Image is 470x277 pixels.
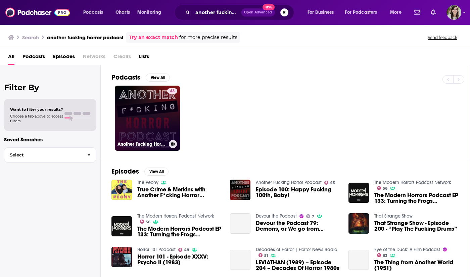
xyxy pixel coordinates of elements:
span: 48 [184,248,189,251]
button: Select [4,147,96,163]
img: Horror 101 - Episode XXXV: Psycho II (1983) [111,247,132,267]
p: Saved Searches [4,136,96,143]
a: Show notifications dropdown [428,7,438,18]
img: That Strange Show - Episode 200 - “Play The Fucking Drums” [348,213,369,234]
a: That Strange Show [374,213,413,219]
a: Podcasts [22,51,45,65]
button: View All [144,168,169,176]
a: 56 [140,220,151,224]
span: New [263,4,275,10]
span: Podcasts [83,8,103,17]
a: Devour the Podcast [256,213,297,219]
a: 63 [377,253,388,257]
button: View All [146,74,170,82]
button: Open AdvancedNew [241,8,275,16]
img: Podchaser - Follow, Share and Rate Podcasts [5,6,70,19]
button: open menu [341,7,387,18]
a: Show notifications dropdown [411,7,423,18]
span: 56 [146,221,150,224]
h3: another fucking horror podcast [47,34,124,41]
span: The Modern Horrors Podcast EP 133: Turning the Frogs [DEMOGRAPHIC_DATA] [137,226,222,237]
span: LEVIATHAN (1989) – Episode 204 – Decades Of Horror 1980s [256,260,340,271]
a: Charts [111,7,134,18]
img: User Profile [446,5,461,20]
a: The Modern Horrors Podcast Network [137,213,214,219]
a: The Thing from Another World (1951) [348,250,369,270]
a: The Peony [137,180,158,185]
a: The Modern Horrors Podcast Network [374,180,451,185]
span: The Modern Horrors Podcast EP 133: Turning the Frogs [DEMOGRAPHIC_DATA] [374,192,459,204]
a: 51 [258,253,268,257]
span: Choose a tab above to access filters. [10,114,63,123]
span: Want to filter your results? [10,107,63,112]
a: LEVIATHAN (1989) – Episode 204 – Decades Of Horror 1980s [230,250,250,270]
span: Select [4,153,82,157]
img: True Crime & Merkins with Another F*cking Horror Podcast [111,180,132,200]
a: Devour the Podcast 79: Demons, or We go from Shakespeare to Muppets fucking........ [230,213,250,234]
a: The Modern Horrors Podcast EP 133: Turning the Frogs Gay [137,226,222,237]
button: open menu [303,7,342,18]
span: 43 [330,181,335,184]
img: The Modern Horrors Podcast EP 133: Turning the Frogs Gay [111,216,132,237]
a: 43 [324,181,335,185]
span: 51 [264,254,268,257]
a: Decades of Horror | Horror News Radio [256,247,337,252]
h3: Search [22,34,39,41]
span: 43 [170,88,175,95]
a: The Modern Horrors Podcast EP 133: Turning the Frogs Gay [374,192,459,204]
h3: Another Fucking Horror Podcast [117,141,166,147]
h2: Filter By [4,83,96,92]
input: Search podcasts, credits, & more... [193,7,241,18]
span: For Podcasters [345,8,377,17]
h2: Episodes [111,167,139,176]
span: Logged in as devinandrade [446,5,461,20]
button: open menu [79,7,112,18]
div: Search podcasts, credits, & more... [181,5,300,20]
button: open menu [133,7,170,18]
a: The Thing from Another World (1951) [374,260,459,271]
a: Episode 100: Happy Fucking 100th, Baby! [256,187,340,198]
a: 48 [178,248,189,252]
span: Networks [83,51,105,65]
img: Episode 100: Happy Fucking 100th, Baby! [230,180,250,200]
span: 56 [383,187,387,190]
button: open menu [385,7,410,18]
a: True Crime & Merkins with Another F*cking Horror Podcast [137,187,222,198]
a: Episodes [53,51,75,65]
span: 63 [383,254,387,257]
a: All [8,51,14,65]
a: 7 [306,214,315,218]
img: The Modern Horrors Podcast EP 133: Turning the Frogs Gay [348,183,369,203]
a: Eye of the Duck: A Film Podcast [374,247,440,252]
a: Try an exact match [129,34,178,41]
a: Another Fucking Horror Podcast [256,180,322,185]
a: Devour the Podcast 79: Demons, or We go from Shakespeare to Muppets fucking........ [256,220,340,232]
a: Lists [139,51,149,65]
h2: Podcasts [111,73,140,82]
a: EpisodesView All [111,167,169,176]
span: 7 [312,215,314,218]
a: Horror 101 Podcast [137,247,176,252]
span: Charts [115,8,130,17]
span: Open Advanced [244,11,272,14]
span: for more precise results [179,34,237,41]
a: PodcastsView All [111,73,170,82]
a: That Strange Show - Episode 200 - “Play The Fucking Drums” [374,220,459,232]
a: 43Another Fucking Horror Podcast [115,86,180,151]
span: Horror 101 - Episode XXXV: Psycho II (1983) [137,254,222,265]
span: Credits [113,51,131,65]
span: More [390,8,402,17]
